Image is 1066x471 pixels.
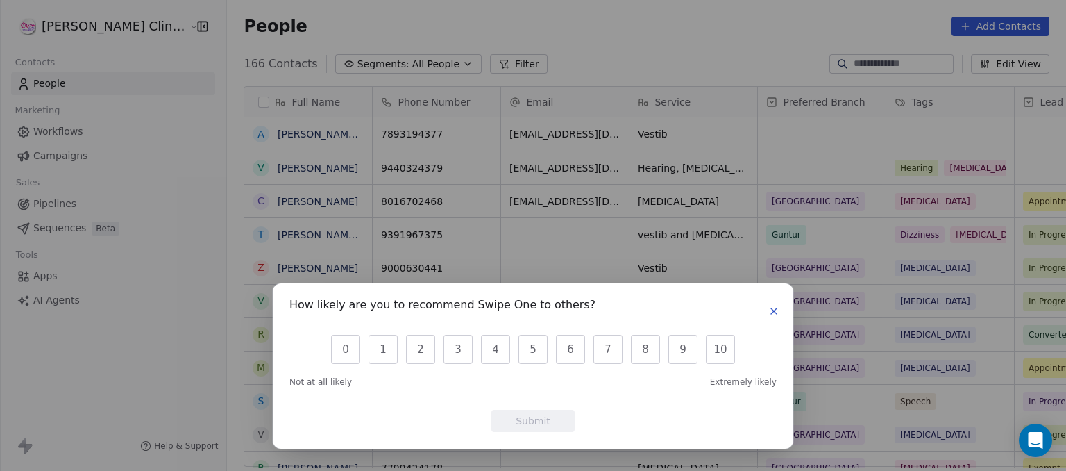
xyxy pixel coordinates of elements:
button: 2 [406,335,435,364]
button: 10 [706,335,735,364]
button: 0 [331,335,360,364]
button: 3 [443,335,473,364]
h1: How likely are you to recommend Swipe One to others? [289,300,595,314]
button: 1 [369,335,398,364]
button: Submit [491,410,575,432]
button: 6 [556,335,585,364]
button: 4 [481,335,510,364]
span: Extremely likely [710,377,777,388]
span: Not at all likely [289,377,352,388]
button: 7 [593,335,623,364]
button: 5 [518,335,548,364]
button: 9 [668,335,697,364]
button: 8 [631,335,660,364]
